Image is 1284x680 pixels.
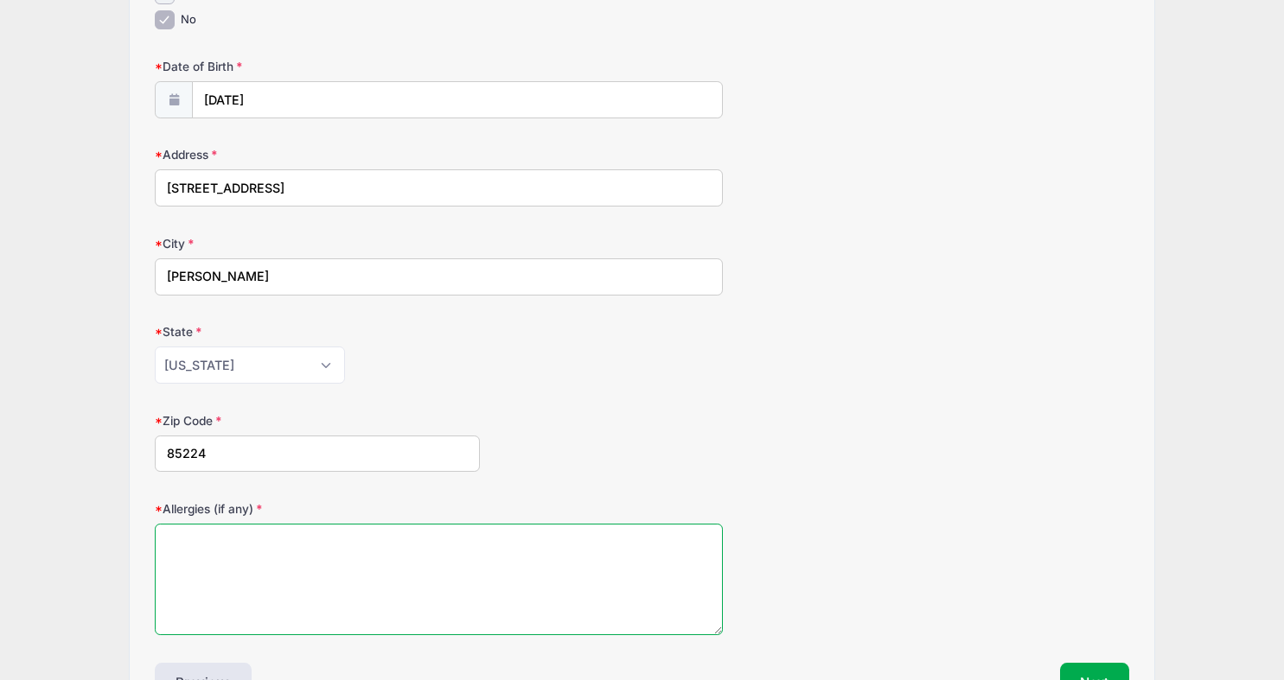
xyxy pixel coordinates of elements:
label: Address [155,146,480,163]
label: Allergies (if any) [155,500,480,518]
input: mm/dd/yyyy [192,81,723,118]
input: xxxxx [155,435,480,473]
label: City [155,235,480,252]
label: Date of Birth [155,58,480,75]
label: No [181,11,196,29]
label: State [155,323,480,340]
label: Zip Code [155,412,480,429]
